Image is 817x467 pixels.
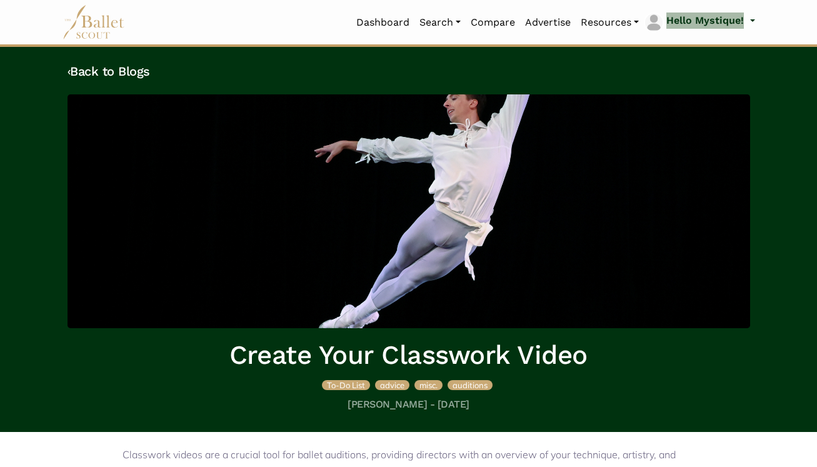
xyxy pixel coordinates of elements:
img: profile picture [645,14,663,31]
p: Hello Mystique! [666,13,744,29]
a: Dashboard [351,9,414,36]
span: To-Do List [327,380,365,390]
a: Advertise [520,9,576,36]
a: ‹Back to Blogs [68,64,150,79]
code: ‹ [68,63,71,79]
span: misc. [419,380,438,390]
a: advice [375,378,412,391]
a: To-Do List [322,378,373,391]
h1: Create Your Classwork Video [68,338,750,373]
span: auditions [453,380,488,390]
h5: [PERSON_NAME] - [DATE] [68,398,750,411]
img: header_image.img [68,94,750,328]
a: Search [414,9,466,36]
a: misc. [414,378,445,391]
span: advice [380,380,404,390]
a: Compare [466,9,520,36]
a: profile picture Hello Mystique! [644,13,754,33]
a: auditions [448,378,493,391]
a: Resources [576,9,644,36]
